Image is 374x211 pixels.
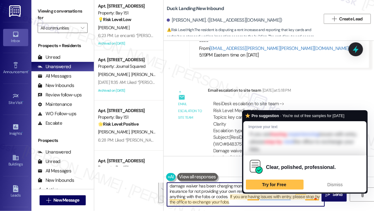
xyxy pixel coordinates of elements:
b: Duck Landing: New Inbound [167,5,224,12]
button: Create Lead [324,14,371,24]
div: Property: Bay 151 [98,10,156,16]
div: Maintenance [38,101,72,108]
span: Create Lead [339,16,363,22]
div: Archived on [DATE] [97,40,157,47]
div: Escalate [38,120,62,127]
div: ResiDesk escalation to site team -> Risk Level: Medium risk Topics: key card and code, Rent charg... [213,100,348,134]
span: New Message [53,197,79,203]
div: Apt. [STREET_ADDRESS] [98,57,156,63]
div: Unread [38,54,60,61]
div: Review follow-ups [38,92,82,98]
span: [PERSON_NAME] [98,25,129,30]
div: Archived on [DATE] [97,87,157,95]
textarea: To enrich screen reader interactions, please activate Accessibility in Grammarly extension settings [167,183,324,206]
strong: 🌟 Risk Level: Positive [98,121,138,127]
a: Leads [3,183,28,200]
label: Viewing conversations for [38,6,88,23]
div: All Messages [38,168,71,174]
div: (WO#8483751 submitted ---- From at 5:19PM Eastern time on [DATE] [199,25,360,58]
span: • [28,69,29,73]
div: New Inbounds [38,82,74,89]
span: [PERSON_NAME] [131,72,165,77]
div: Property: Bay 151 [98,114,156,121]
img: ResiDesk Logo [9,5,22,17]
div: Unanswered [38,149,71,155]
div: Email escalation to site team [178,101,203,121]
span: • [23,100,24,104]
div: Apt. [STREET_ADDRESS] [98,107,156,114]
div: New Inbounds [38,177,74,184]
div: [DATE] at 5:18 PM [261,87,291,94]
input: All communities [41,23,78,33]
div: WO Follow-ups [38,111,76,117]
button: New Message [40,195,86,205]
i:  [81,25,84,30]
div: Apt. [STREET_ADDRESS] [98,158,156,164]
i:  [46,198,51,203]
div: Active [38,187,59,193]
a: [EMAIL_ADDRESS][PERSON_NAME][PERSON_NAME][DOMAIN_NAME] [209,45,349,51]
span: [PERSON_NAME] [98,129,131,135]
a: Buildings [3,152,28,169]
button: Send [322,187,347,202]
span: Send [333,191,343,198]
div: Prospects + Residents [31,42,94,49]
span: [PERSON_NAME] [131,129,163,135]
span: : The resident is disputing a rent increase and reporting that key cards and codes have stopped w... [167,27,321,47]
a: Insights • [3,122,28,138]
div: Property: Bay 151 [98,164,156,171]
i:  [332,16,337,21]
div: Subject: [ResiDesk Escalation] (Medium risk) - Action Needed (WO#8483751 filed by Residesk- key c... [213,134,348,161]
a: Site Visit • [3,91,28,108]
a: Inbox [3,29,28,46]
strong: 💡 Risk Level: Low [98,17,131,22]
div: Apt. [STREET_ADDRESS] [98,3,156,9]
strong: ⚠️ Risk Level: High [167,27,194,32]
div: Unanswered [38,63,71,70]
i:  [325,192,330,197]
div: [PERSON_NAME]. ([EMAIL_ADDRESS][DOMAIN_NAME]) [167,17,282,24]
div: Email escalation to site team [208,87,353,96]
div: Prospects [31,137,94,144]
div: Property: Journal Squared [98,63,156,70]
div: All Messages [38,73,71,79]
i:  [360,192,365,197]
span: [PERSON_NAME] [98,72,131,77]
span: • [22,130,23,135]
div: Unread [38,158,60,165]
